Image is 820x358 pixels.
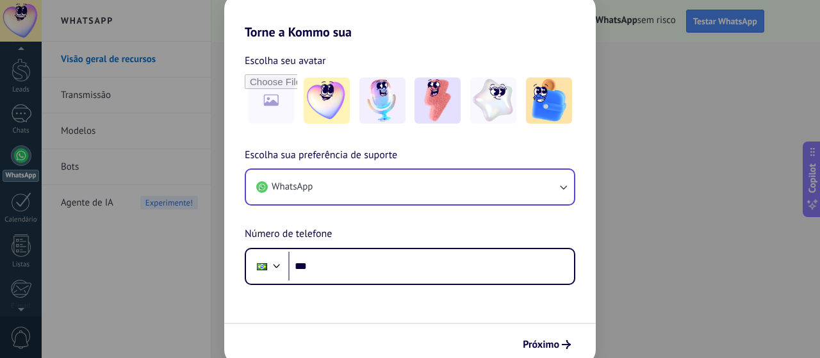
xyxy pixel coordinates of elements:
button: WhatsApp [246,170,574,204]
span: Escolha seu avatar [245,53,326,69]
img: -3.jpeg [414,77,461,124]
span: WhatsApp [272,181,313,193]
img: -2.jpeg [359,77,406,124]
button: Próximo [517,334,577,355]
img: -4.jpeg [470,77,516,124]
span: Escolha sua preferência de suporte [245,147,397,164]
div: Brazil: + 55 [250,253,274,280]
img: -5.jpeg [526,77,572,124]
span: Número de telefone [245,226,332,243]
span: Próximo [523,340,559,349]
img: -1.jpeg [304,77,350,124]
